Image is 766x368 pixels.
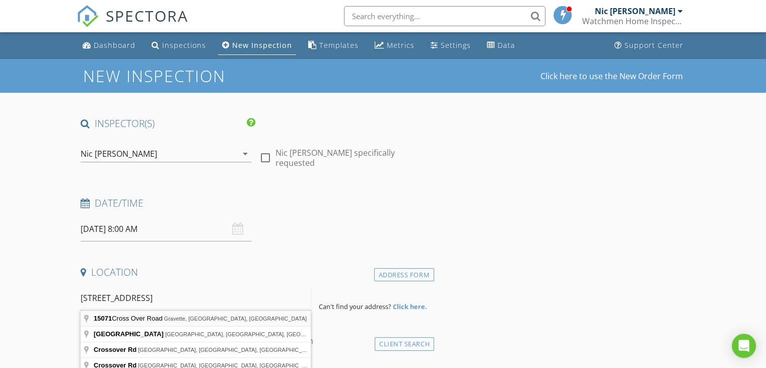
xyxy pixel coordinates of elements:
input: Search everything... [344,6,545,26]
i: arrow_drop_down [239,148,251,160]
input: Address Search [81,286,311,311]
h4: INSPECTOR(S) [81,117,255,130]
a: Dashboard [79,36,140,55]
span: Can't find your address? [319,302,391,311]
div: Support Center [624,40,683,50]
a: Data [483,36,519,55]
div: Open Intercom Messenger [732,334,756,358]
div: Metrics [387,40,414,50]
a: Click here to use the New Order Form [540,72,683,80]
span: 15071 [94,315,112,322]
span: SPECTORA [106,5,188,26]
div: Watchmen Home Inspections [582,16,683,26]
div: New Inspection [232,40,292,50]
input: Select date [81,217,251,241]
div: Client Search [375,337,434,351]
a: Support Center [610,36,687,55]
a: Settings [427,36,475,55]
img: The Best Home Inspection Software - Spectora [77,5,99,27]
a: New Inspection [218,36,296,55]
span: Crossover Rd [94,346,136,353]
div: Settings [441,40,471,50]
div: Address Form [374,268,434,282]
label: Nic [PERSON_NAME] specifically requested [275,148,430,168]
div: Dashboard [94,40,135,50]
a: SPECTORA [77,14,188,35]
span: [GEOGRAPHIC_DATA], [GEOGRAPHIC_DATA], [GEOGRAPHIC_DATA] [138,347,317,353]
h4: Location [81,266,430,279]
strong: Click here. [393,302,427,311]
a: Inspections [148,36,210,55]
div: Nic [PERSON_NAME] [81,149,157,158]
div: Nic [PERSON_NAME] [595,6,675,16]
div: Data [498,40,515,50]
span: [GEOGRAPHIC_DATA] [94,330,164,338]
h1: New Inspection [83,67,306,85]
div: Inspections [162,40,206,50]
a: Metrics [371,36,419,55]
h4: Date/Time [81,197,430,210]
span: [GEOGRAPHIC_DATA], [GEOGRAPHIC_DATA], [GEOGRAPHIC_DATA] [165,331,344,337]
span: Gravette, [GEOGRAPHIC_DATA], [GEOGRAPHIC_DATA] [164,316,307,322]
div: Templates [319,40,359,50]
span: Cross Over Road [94,315,164,322]
a: Templates [304,36,363,55]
